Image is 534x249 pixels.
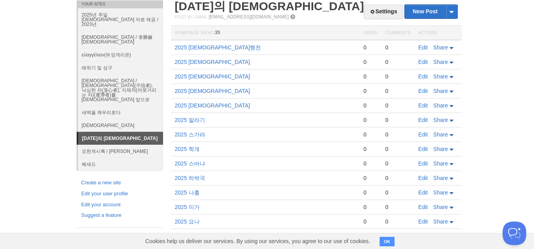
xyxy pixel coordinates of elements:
div: 0 [385,116,410,124]
a: Edit [418,117,428,123]
th: Comments [381,26,414,40]
a: 2025 [DEMOGRAPHIC_DATA] [175,88,250,94]
a: Edit [418,204,428,210]
div: 0 [363,73,377,80]
a: Edit [418,146,428,152]
a: Edit [418,131,428,138]
a: 2025 학개 [175,146,200,152]
a: 새벽을 깨우리로다 [78,106,163,119]
a: Settings [364,5,403,19]
div: 0 [385,189,410,196]
span: Share [433,218,448,225]
div: 0 [385,204,410,211]
th: Views [360,26,381,40]
a: 2025 [DEMOGRAPHIC_DATA] [175,102,250,109]
span: Share [433,117,448,123]
span: Share [433,131,448,138]
a: Edit [418,218,428,225]
div: 0 [363,87,377,95]
a: 2025 나훔 [175,189,200,196]
span: Post by Email [175,15,207,19]
a: [DEMOGRAPHIC_DATA] [78,119,163,132]
div: 0 [363,102,377,109]
span: Cookies help us deliver our services. By using our services, you agree to our use of cookies. [138,233,378,249]
span: Share [433,73,448,80]
a: 2025 [DEMOGRAPHIC_DATA]행전 [175,44,261,51]
div: 0 [385,160,410,167]
li: Your Sites [77,0,163,8]
div: 0 [385,174,410,182]
a: New Post [405,5,457,18]
div: 0 [385,233,410,240]
div: 0 [363,58,377,65]
span: Share [433,44,448,51]
div: 0 [385,131,410,138]
div: 0 [363,131,377,138]
a: [DEMOGRAPHIC_DATA] / 李勝赫[DEMOGRAPHIC_DATA] [78,31,163,48]
iframe: Help Scout Beacon - Open [503,222,526,245]
div: 0 [363,145,377,153]
a: 2025 스가랴 [175,131,205,138]
div: 0 [385,87,410,95]
div: 0 [363,218,377,225]
a: 2025 말라기 [175,117,205,123]
div: 0 [363,189,377,196]
div: 0 [385,44,410,51]
a: [DATE]의 [DEMOGRAPHIC_DATA] [78,132,163,145]
a: 2025 [DEMOGRAPHIC_DATA] [175,73,250,80]
span: 35 [215,30,220,35]
a: Edit [418,59,428,65]
a: [DEMOGRAPHIC_DATA] / [DEMOGRAPHIC_DATA](不信者), 낙심한 자(落心者), 지체자(머뭇거리는 자)(遲滯者)를 [DEMOGRAPHIC_DATA] 앞으로 [78,74,163,106]
a: 헤세드 [78,158,163,171]
a: Edit [418,102,428,109]
span: Share [433,160,448,167]
a: Edit [418,88,428,94]
a: Edit [418,73,428,80]
a: Edit [418,189,428,196]
span: Share [433,189,448,196]
th: Actions [415,26,462,40]
a: 2025 스바냐 [175,160,205,167]
a: Edit [418,160,428,167]
a: 2025 미가 [175,204,200,210]
span: Share [433,102,448,109]
div: 0 [385,145,410,153]
span: Share [433,204,448,210]
a: Edit your account [81,201,158,209]
div: 0 [363,233,377,240]
div: 0 [385,102,410,109]
span: Share [433,175,448,181]
a: Edit your user profile [81,190,158,198]
div: 0 [363,160,377,167]
button: OK [380,237,395,246]
div: 0 [385,58,410,65]
th: Homepage Views [171,26,360,40]
a: [EMAIL_ADDRESS][DOMAIN_NAME] [209,14,288,20]
div: 0 [385,218,410,225]
a: 2025년 주일 [DEMOGRAPHIC_DATA] 자료 제공 / 2023년 [78,8,163,31]
a: 요한계시록 / [PERSON_NAME] [78,145,163,158]
div: 0 [363,116,377,124]
a: 2025 [DEMOGRAPHIC_DATA] [175,59,250,65]
a: Suggest a feature [81,211,158,220]
a: Edit [418,175,428,181]
div: 0 [363,174,377,182]
a: Create a new site [81,179,158,187]
a: 2025 요나 [175,218,200,225]
div: 0 [363,44,377,51]
span: Share [433,59,448,65]
span: Share [433,146,448,152]
span: Share [433,88,448,94]
div: 0 [363,204,377,211]
a: 레위기 및 성구 [78,61,163,74]
div: 0 [385,73,410,80]
a: εὐαγγέλιον(유앙게리온) [78,48,163,61]
a: 2025 하박국 [175,175,205,181]
a: Edit [418,44,428,51]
